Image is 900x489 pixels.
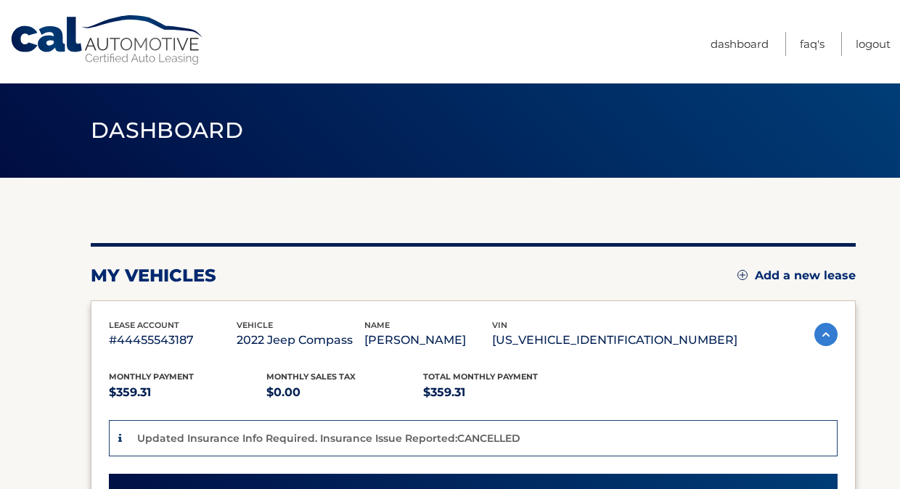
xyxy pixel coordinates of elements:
[814,323,838,346] img: accordion-active.svg
[492,320,507,330] span: vin
[800,32,825,56] a: FAQ's
[423,371,538,382] span: Total Monthly Payment
[266,382,424,403] p: $0.00
[109,330,237,350] p: #44455543187
[364,320,390,330] span: name
[492,330,737,350] p: [US_VEHICLE_IDENTIFICATION_NUMBER]
[856,32,891,56] a: Logout
[237,330,364,350] p: 2022 Jeep Compass
[109,371,194,382] span: Monthly Payment
[109,382,266,403] p: $359.31
[423,382,581,403] p: $359.31
[266,371,356,382] span: Monthly sales Tax
[109,320,179,330] span: lease account
[91,265,216,287] h2: my vehicles
[137,432,520,445] p: Updated Insurance Info Required. Insurance Issue Reported:CANCELLED
[737,270,748,280] img: add.svg
[364,330,492,350] p: [PERSON_NAME]
[237,320,273,330] span: vehicle
[737,268,856,283] a: Add a new lease
[91,117,243,144] span: Dashboard
[9,15,205,66] a: Cal Automotive
[711,32,769,56] a: Dashboard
